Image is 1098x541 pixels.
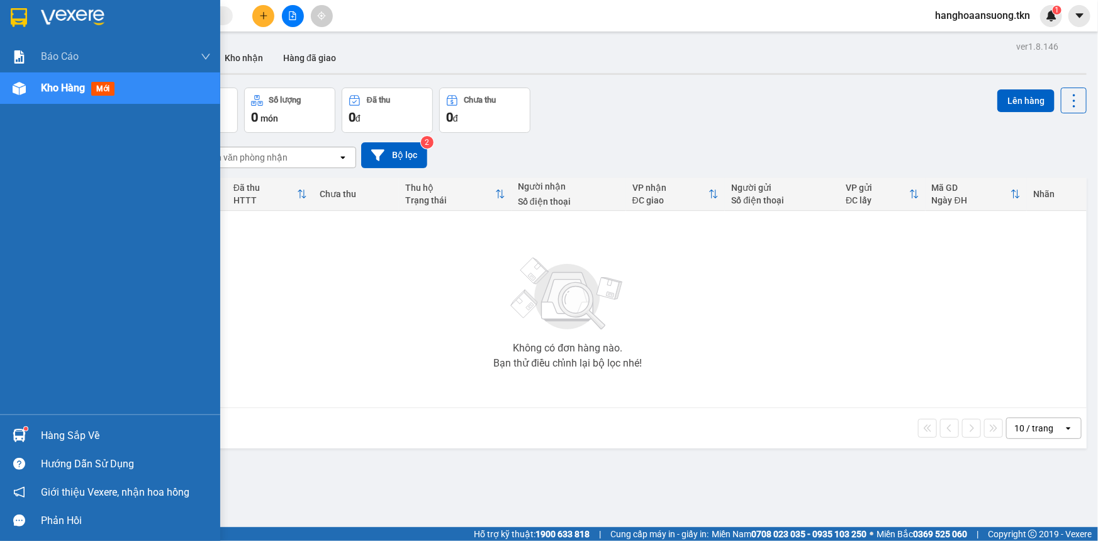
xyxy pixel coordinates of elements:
[626,178,725,211] th: Toggle SortBy
[41,82,85,94] span: Kho hàng
[870,532,873,537] span: ⚪️
[632,183,709,193] div: VP nhận
[535,529,590,539] strong: 1900 633 818
[233,183,297,193] div: Đã thu
[317,11,326,20] span: aim
[260,113,278,123] span: món
[342,88,433,133] button: Đã thu0đ
[91,82,115,96] span: mới
[244,88,335,133] button: Số lượng0món
[367,96,390,105] div: Đã thu
[311,5,333,27] button: aim
[41,455,211,474] div: Hướng dẫn sử dụng
[13,429,26,442] img: warehouse-icon
[1046,10,1057,21] img: icon-new-feature
[1053,6,1062,14] sup: 1
[1028,530,1037,538] span: copyright
[251,110,258,125] span: 0
[518,196,620,207] div: Số điện thoại
[13,458,25,470] span: question-circle
[751,529,866,539] strong: 0708 023 035 - 0935 103 250
[41,511,211,530] div: Phản hồi
[41,484,189,500] span: Giới thiệu Vexere, nhận hoa hồng
[1014,422,1053,435] div: 10 / trang
[846,183,909,193] div: VP gửi
[712,527,866,541] span: Miền Nam
[513,343,622,353] div: Không có đơn hàng nào.
[1055,6,1059,14] span: 1
[421,136,434,149] sup: 2
[399,178,512,211] th: Toggle SortBy
[446,110,453,125] span: 0
[13,515,25,527] span: message
[932,183,1011,193] div: Mã GD
[24,427,28,431] sup: 1
[518,181,620,191] div: Người nhận
[356,113,361,123] span: đ
[273,43,346,73] button: Hàng đã giao
[118,31,526,47] li: [STREET_ADDRESS][PERSON_NAME]. [GEOGRAPHIC_DATA], Tỉnh [GEOGRAPHIC_DATA]
[877,527,967,541] span: Miền Bắc
[252,5,274,27] button: plus
[215,43,273,73] button: Kho nhận
[282,5,304,27] button: file-add
[846,195,909,205] div: ĐC lấy
[474,527,590,541] span: Hỗ trợ kỹ thuật:
[731,183,833,193] div: Người gửi
[439,88,530,133] button: Chưa thu0đ
[731,195,833,205] div: Số điện thoại
[453,113,458,123] span: đ
[13,50,26,64] img: solution-icon
[599,527,601,541] span: |
[1016,40,1058,54] div: ver 1.8.146
[1033,189,1080,199] div: Nhãn
[320,189,393,199] div: Chưa thu
[464,96,496,105] div: Chưa thu
[405,195,495,205] div: Trạng thái
[405,183,495,193] div: Thu hộ
[1074,10,1085,21] span: caret-down
[926,178,1027,211] th: Toggle SortBy
[632,195,709,205] div: ĐC giao
[13,486,25,498] span: notification
[11,8,27,27] img: logo-vxr
[997,89,1055,112] button: Lên hàng
[493,358,642,368] div: Bạn thử điều chỉnh lại bộ lọc nhé!
[227,178,313,211] th: Toggle SortBy
[16,16,79,79] img: logo.jpg
[269,96,301,105] div: Số lượng
[1068,5,1090,27] button: caret-down
[288,11,297,20] span: file-add
[259,11,268,20] span: plus
[16,91,200,134] b: GỬI : PV An Sương ([GEOGRAPHIC_DATA])
[41,426,211,445] div: Hàng sắp về
[349,110,356,125] span: 0
[338,152,348,162] svg: open
[932,195,1011,205] div: Ngày ĐH
[41,48,79,64] span: Báo cáo
[925,8,1040,23] span: hanghoaansuong.tkn
[13,82,26,95] img: warehouse-icon
[839,178,926,211] th: Toggle SortBy
[505,250,630,338] img: svg+xml;base64,PHN2ZyBjbGFzcz0ibGlzdC1wbHVnX19zdmciIHhtbG5zPSJodHRwOi8vd3d3LnczLm9yZy8yMDAwL3N2Zy...
[233,195,297,205] div: HTTT
[361,142,427,168] button: Bộ lọc
[201,151,288,164] div: Chọn văn phòng nhận
[913,529,967,539] strong: 0369 525 060
[1063,423,1073,433] svg: open
[977,527,978,541] span: |
[118,47,526,62] li: Hotline: 1900 8153
[610,527,709,541] span: Cung cấp máy in - giấy in:
[201,52,211,62] span: down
